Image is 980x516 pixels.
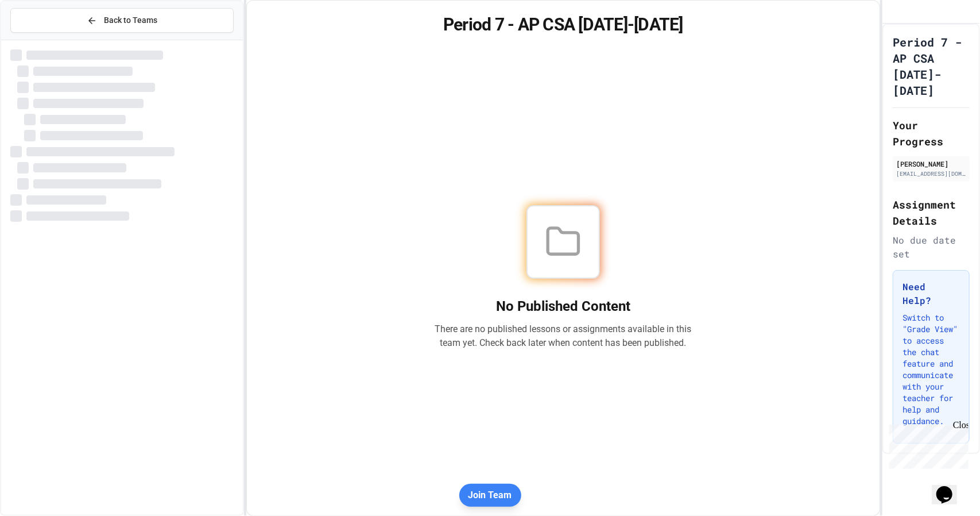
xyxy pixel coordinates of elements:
p: Switch to "Grade View" to access the chat feature and communicate with your teacher for help and ... [902,312,960,427]
h1: Period 7 - AP CSA [DATE]-[DATE] [893,34,970,98]
span: Back to Teams [104,14,157,26]
iframe: chat widget [932,470,969,505]
p: There are no published lessons or assignments available in this team yet. Check back later when c... [435,322,692,350]
button: Join Team [459,484,521,507]
h2: Assignment Details [893,197,970,229]
h2: Your Progress [893,117,970,149]
div: No due date set [893,233,970,261]
h2: No Published Content [435,297,692,315]
div: Chat with us now!Close [5,5,79,73]
h3: Need Help? [902,280,960,307]
button: Back to Teams [10,8,234,33]
div: [PERSON_NAME] [896,159,966,169]
h1: Period 7 - AP CSA [DATE]-[DATE] [261,14,866,35]
iframe: chat widget [885,420,969,469]
div: [EMAIL_ADDRESS][DOMAIN_NAME] [896,170,966,178]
